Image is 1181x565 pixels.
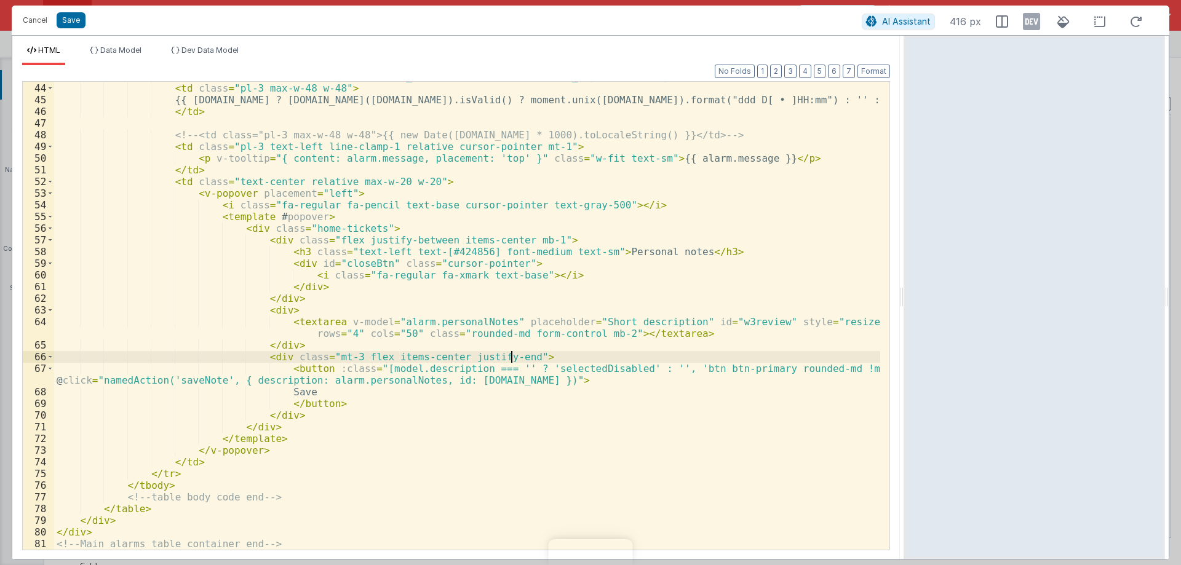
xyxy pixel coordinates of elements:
button: 1 [757,65,768,78]
div: 74 [23,456,54,468]
div: 71 [23,421,54,433]
button: Save [57,12,85,28]
div: 57 [23,234,54,246]
div: 59 [23,258,54,269]
button: AI Assistant [862,14,935,30]
div: 70 [23,409,54,421]
div: 53 [23,188,54,199]
div: 69 [23,398,54,409]
button: 7 [843,65,855,78]
div: 61 [23,281,54,293]
span: 416 px [950,14,981,29]
div: 76 [23,480,54,491]
div: 49 [23,141,54,152]
div: 55 [23,211,54,223]
div: 45 [23,94,54,106]
button: No Folds [715,65,755,78]
div: 50 [23,152,54,164]
div: 54 [23,199,54,211]
div: 63 [23,304,54,316]
button: 4 [799,65,811,78]
div: 65 [23,339,54,351]
div: 60 [23,269,54,281]
span: Dev Data Model [181,45,239,55]
iframe: Marker.io feedback button [549,539,633,565]
span: AI Assistant [882,16,931,26]
button: Format [857,65,890,78]
div: 52 [23,176,54,188]
button: 3 [784,65,797,78]
div: 56 [23,223,54,234]
div: 47 [23,117,54,129]
div: 79 [23,515,54,526]
div: 66 [23,351,54,363]
div: 68 [23,386,54,398]
button: Cancel [17,12,54,29]
div: 73 [23,444,54,456]
div: 67 [23,363,54,386]
div: 81 [23,538,54,550]
div: 64 [23,316,54,339]
div: 77 [23,491,54,503]
button: 2 [770,65,782,78]
span: Data Model [100,45,141,55]
div: 46 [23,106,54,117]
div: 44 [23,82,54,94]
button: 5 [814,65,825,78]
div: 72 [23,433,54,444]
div: 78 [23,503,54,515]
div: 51 [23,164,54,176]
div: 80 [23,526,54,538]
button: 6 [828,65,840,78]
div: 75 [23,468,54,480]
div: 48 [23,129,54,141]
span: HTML [38,45,60,55]
div: 58 [23,246,54,258]
div: 62 [23,293,54,304]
